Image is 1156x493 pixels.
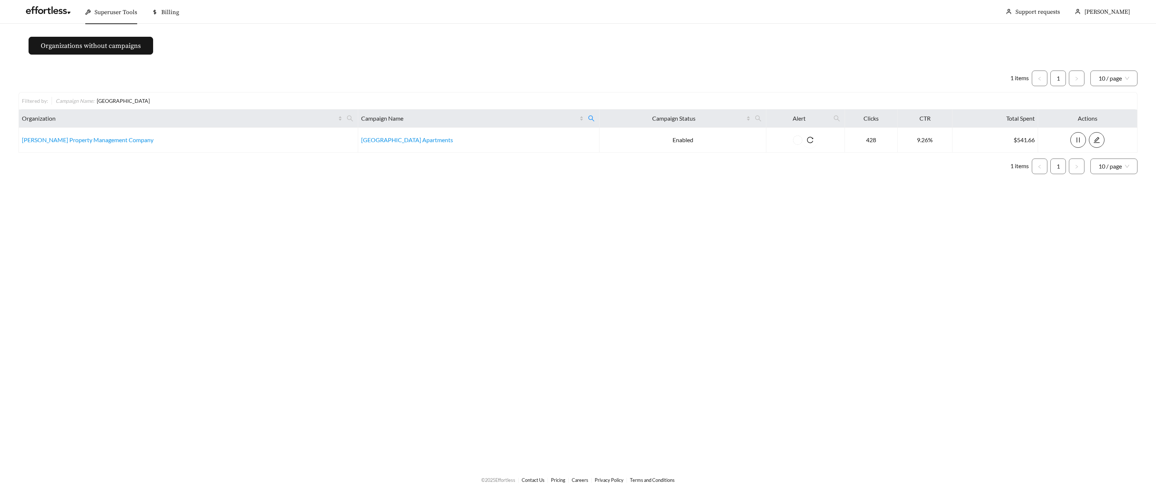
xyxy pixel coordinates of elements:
[22,97,52,105] div: Filtered by:
[1010,71,1029,86] li: 1 items
[1010,159,1029,174] li: 1 items
[1038,110,1137,128] th: Actions
[1037,76,1042,81] span: left
[1089,137,1104,143] span: edit
[361,136,453,143] a: [GEOGRAPHIC_DATA] Apartments
[1032,159,1047,174] li: Previous Page
[952,128,1038,153] td: $541.66
[29,37,153,55] button: Organizations without campaigns
[1051,159,1066,174] a: 1
[1069,71,1084,86] li: Next Page
[347,115,353,122] span: search
[1089,136,1104,143] a: edit
[1032,71,1047,86] li: Previous Page
[1099,159,1129,174] span: 10 / page
[585,112,598,124] span: search
[1069,159,1084,174] button: right
[481,477,515,483] span: © 2025 Effortless
[1069,71,1084,86] button: right
[41,41,141,51] span: Organizations without campaigns
[56,98,95,104] span: Campaign Name :
[830,112,843,124] span: search
[1050,159,1066,174] li: 1
[833,115,840,122] span: search
[1071,137,1086,143] span: pause
[1069,159,1084,174] li: Next Page
[95,9,137,16] span: Superuser Tools
[22,136,153,143] a: [PERSON_NAME] Property Management Company
[551,477,565,483] a: Pricing
[1089,132,1104,148] button: edit
[1070,132,1086,148] button: pause
[600,128,766,153] td: Enabled
[1090,159,1137,174] div: Page Size
[1099,71,1129,86] span: 10 / page
[898,110,952,128] th: CTR
[845,128,898,153] td: 428
[344,112,356,124] span: search
[1051,71,1066,86] a: 1
[755,115,762,122] span: search
[1084,8,1130,16] span: [PERSON_NAME]
[161,9,179,16] span: Billing
[1037,164,1042,169] span: left
[1074,76,1079,81] span: right
[1015,8,1060,16] a: Support requests
[1074,164,1079,169] span: right
[630,477,675,483] a: Terms and Conditions
[1032,71,1047,86] button: left
[602,114,745,123] span: Campaign Status
[952,110,1038,128] th: Total Spent
[1032,159,1047,174] button: left
[1090,71,1137,86] div: Page Size
[752,112,764,124] span: search
[22,114,337,123] span: Organization
[522,477,545,483] a: Contact Us
[572,477,588,483] a: Careers
[97,98,150,104] span: [GEOGRAPHIC_DATA]
[802,137,818,143] span: reload
[588,115,595,122] span: search
[595,477,624,483] a: Privacy Policy
[1050,71,1066,86] li: 1
[845,110,898,128] th: Clicks
[769,114,829,123] span: Alert
[802,132,818,148] button: reload
[361,114,578,123] span: Campaign Name
[898,128,952,153] td: 9.26%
